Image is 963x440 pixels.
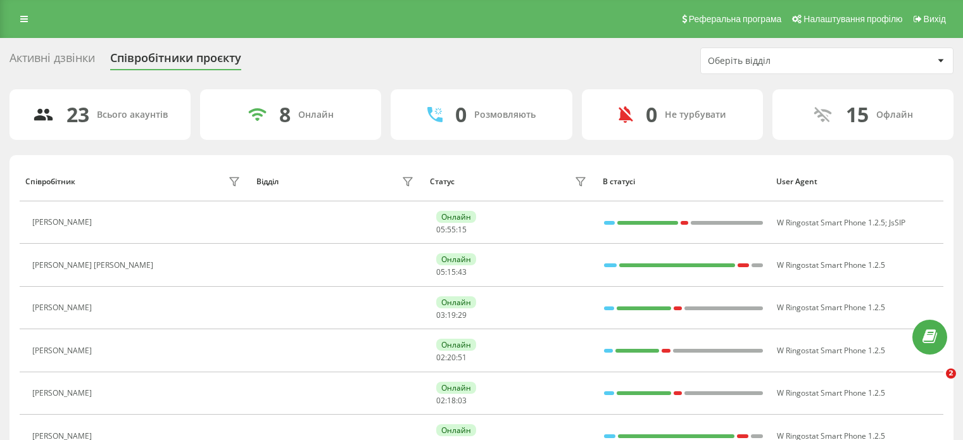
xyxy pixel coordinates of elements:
span: 18 [447,395,456,406]
div: Онлайн [298,110,334,120]
div: Співробітник [25,177,75,186]
span: 51 [458,352,467,363]
div: [PERSON_NAME] [32,303,95,312]
span: 43 [458,267,467,277]
span: 02 [436,395,445,406]
div: : : [436,353,467,362]
div: User Agent [776,177,938,186]
div: [PERSON_NAME] [PERSON_NAME] [32,261,156,270]
span: 03 [436,310,445,320]
div: : : [436,225,467,234]
div: Відділ [256,177,279,186]
div: В статусі [603,177,764,186]
div: Всього акаунтів [97,110,168,120]
div: [PERSON_NAME] [32,218,95,227]
span: W Ringostat Smart Phone 1.2.5 [777,302,885,313]
div: Онлайн [436,424,476,436]
span: 05 [436,224,445,235]
div: 15 [846,103,869,127]
span: W Ringostat Smart Phone 1.2.5 [777,260,885,270]
div: Співробітники проєкту [110,51,241,71]
div: 0 [646,103,657,127]
div: Онлайн [436,382,476,394]
span: W Ringostat Smart Phone 1.2.5 [777,345,885,356]
span: 55 [447,224,456,235]
span: 20 [447,352,456,363]
div: : : [436,311,467,320]
div: Онлайн [436,211,476,223]
div: Офлайн [876,110,913,120]
div: [PERSON_NAME] [32,389,95,398]
span: 29 [458,310,467,320]
span: 03 [458,395,467,406]
span: 15 [458,224,467,235]
div: 23 [66,103,89,127]
span: W Ringostat Smart Phone 1.2.5 [777,387,885,398]
div: [PERSON_NAME] [32,346,95,355]
div: Статус [430,177,455,186]
div: : : [436,396,467,405]
span: 02 [436,352,445,363]
span: Налаштування профілю [803,14,902,24]
div: Онлайн [436,296,476,308]
div: Оберіть відділ [708,56,859,66]
span: 19 [447,310,456,320]
span: 05 [436,267,445,277]
iframe: Intercom live chat [920,368,950,399]
div: Активні дзвінки [9,51,95,71]
div: Онлайн [436,339,476,351]
div: Розмовляють [474,110,536,120]
span: W Ringostat Smart Phone 1.2.5 [777,217,885,228]
span: JsSIP [889,217,905,228]
div: Не турбувати [665,110,726,120]
span: 15 [447,267,456,277]
span: 2 [946,368,956,379]
span: Вихід [924,14,946,24]
div: : : [436,268,467,277]
div: 8 [279,103,291,127]
div: 0 [455,103,467,127]
span: Реферальна програма [689,14,782,24]
div: Онлайн [436,253,476,265]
